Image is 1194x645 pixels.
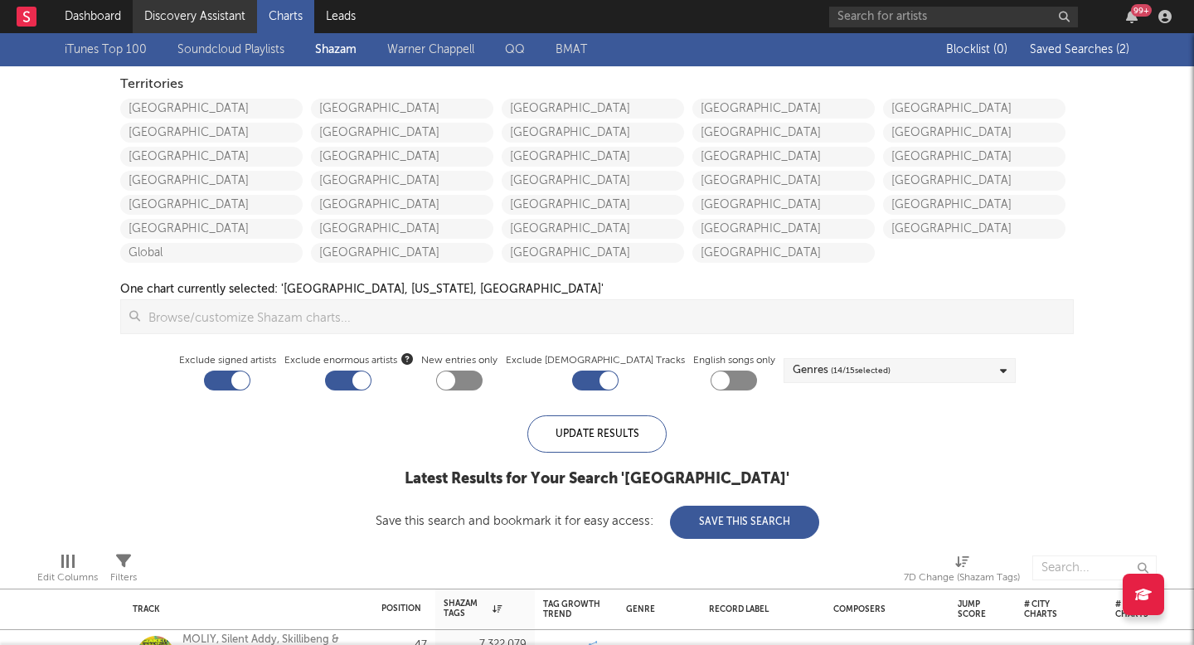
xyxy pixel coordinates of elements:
[421,351,498,371] label: New entries only
[311,147,493,167] a: [GEOGRAPHIC_DATA]
[311,219,493,239] a: [GEOGRAPHIC_DATA]
[883,219,1065,239] a: [GEOGRAPHIC_DATA]
[692,147,875,167] a: [GEOGRAPHIC_DATA]
[883,195,1065,215] a: [GEOGRAPHIC_DATA]
[376,469,819,489] div: Latest Results for Your Search ' [GEOGRAPHIC_DATA] '
[387,40,474,60] a: Warner Chappell
[311,123,493,143] a: [GEOGRAPHIC_DATA]
[946,44,1007,56] span: Blocklist
[904,568,1020,588] div: 7D Change (Shazam Tags)
[381,604,421,613] div: Position
[993,44,1007,56] span: ( 0 )
[883,147,1065,167] a: [GEOGRAPHIC_DATA]
[120,243,303,263] a: Global
[1030,44,1129,56] span: Saved Searches
[120,279,604,299] div: One chart currently selected: ' [GEOGRAPHIC_DATA], [US_STATE], [GEOGRAPHIC_DATA] '
[502,99,684,119] a: [GEOGRAPHIC_DATA]
[37,568,98,588] div: Edit Columns
[311,171,493,191] a: [GEOGRAPHIC_DATA]
[709,604,808,614] div: Record Label
[502,147,684,167] a: [GEOGRAPHIC_DATA]
[527,415,667,453] div: Update Results
[692,99,875,119] a: [GEOGRAPHIC_DATA]
[692,195,875,215] a: [GEOGRAPHIC_DATA]
[1032,555,1157,580] input: Search...
[502,171,684,191] a: [GEOGRAPHIC_DATA]
[140,300,1073,333] input: Browse/customize Shazam charts...
[1131,4,1152,17] div: 99 +
[376,515,819,527] div: Save this search and bookmark it for easy access:
[883,123,1065,143] a: [GEOGRAPHIC_DATA]
[692,219,875,239] a: [GEOGRAPHIC_DATA]
[556,40,587,60] a: BMAT
[120,123,303,143] a: [GEOGRAPHIC_DATA]
[506,351,685,371] label: Exclude [DEMOGRAPHIC_DATA] Tracks
[110,568,137,588] div: Filters
[311,195,493,215] a: [GEOGRAPHIC_DATA]
[1115,599,1165,619] div: # Country Charts
[401,351,413,366] button: Exclude enormous artists
[502,195,684,215] a: [GEOGRAPHIC_DATA]
[502,243,684,263] a: [GEOGRAPHIC_DATA]
[1025,43,1129,56] button: Saved Searches (2)
[833,604,933,614] div: Composers
[883,99,1065,119] a: [GEOGRAPHIC_DATA]
[1116,44,1129,56] span: ( 2 )
[626,604,684,614] div: Genre
[120,99,303,119] a: [GEOGRAPHIC_DATA]
[502,219,684,239] a: [GEOGRAPHIC_DATA]
[692,171,875,191] a: [GEOGRAPHIC_DATA]
[311,243,493,263] a: [GEOGRAPHIC_DATA]
[120,195,303,215] a: [GEOGRAPHIC_DATA]
[831,361,891,381] span: ( 14 / 15 selected)
[670,506,819,539] button: Save This Search
[311,99,493,119] a: [GEOGRAPHIC_DATA]
[693,351,775,371] label: English songs only
[692,123,875,143] a: [GEOGRAPHIC_DATA]
[177,40,284,60] a: Soundcloud Playlists
[1024,599,1074,619] div: # City Charts
[284,351,413,371] span: Exclude enormous artists
[179,351,276,371] label: Exclude signed artists
[65,40,147,60] a: iTunes Top 100
[505,40,525,60] a: QQ
[120,75,1074,95] div: Territories
[444,599,502,618] div: Shazam Tags
[543,599,601,619] div: Tag Growth Trend
[120,219,303,239] a: [GEOGRAPHIC_DATA]
[883,171,1065,191] a: [GEOGRAPHIC_DATA]
[829,7,1078,27] input: Search for artists
[37,547,98,595] div: Edit Columns
[1126,10,1138,23] button: 99+
[692,243,875,263] a: [GEOGRAPHIC_DATA]
[120,171,303,191] a: [GEOGRAPHIC_DATA]
[958,599,986,619] div: Jump Score
[793,361,891,381] div: Genres
[133,604,357,614] div: Track
[904,547,1020,595] div: 7D Change (Shazam Tags)
[110,547,137,595] div: Filters
[120,147,303,167] a: [GEOGRAPHIC_DATA]
[502,123,684,143] a: [GEOGRAPHIC_DATA]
